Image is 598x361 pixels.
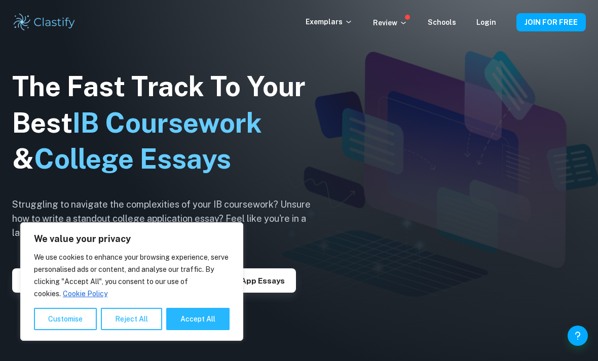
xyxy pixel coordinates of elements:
div: We value your privacy [20,222,243,341]
img: Clastify logo [12,12,77,32]
h6: Struggling to navigate the complexities of your IB coursework? Unsure how to write a standout col... [12,197,326,240]
button: JOIN FOR FREE [516,13,586,31]
p: We value your privacy [34,233,230,245]
button: Help and Feedback [568,326,588,346]
h1: The Fast Track To Your Best & [12,68,326,178]
button: Customise [34,308,97,330]
button: Reject All [101,308,162,330]
span: IB Coursework [72,107,262,139]
span: College Essays [34,143,231,175]
a: Cookie Policy [62,289,108,298]
p: Exemplars [306,16,353,27]
button: Accept All [166,308,230,330]
a: Explore IAs [12,275,78,285]
button: Explore IAs [12,268,78,293]
a: Schools [428,18,456,26]
p: We use cookies to enhance your browsing experience, serve personalised ads or content, and analys... [34,251,230,300]
p: Review [373,17,407,28]
a: Login [476,18,496,26]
